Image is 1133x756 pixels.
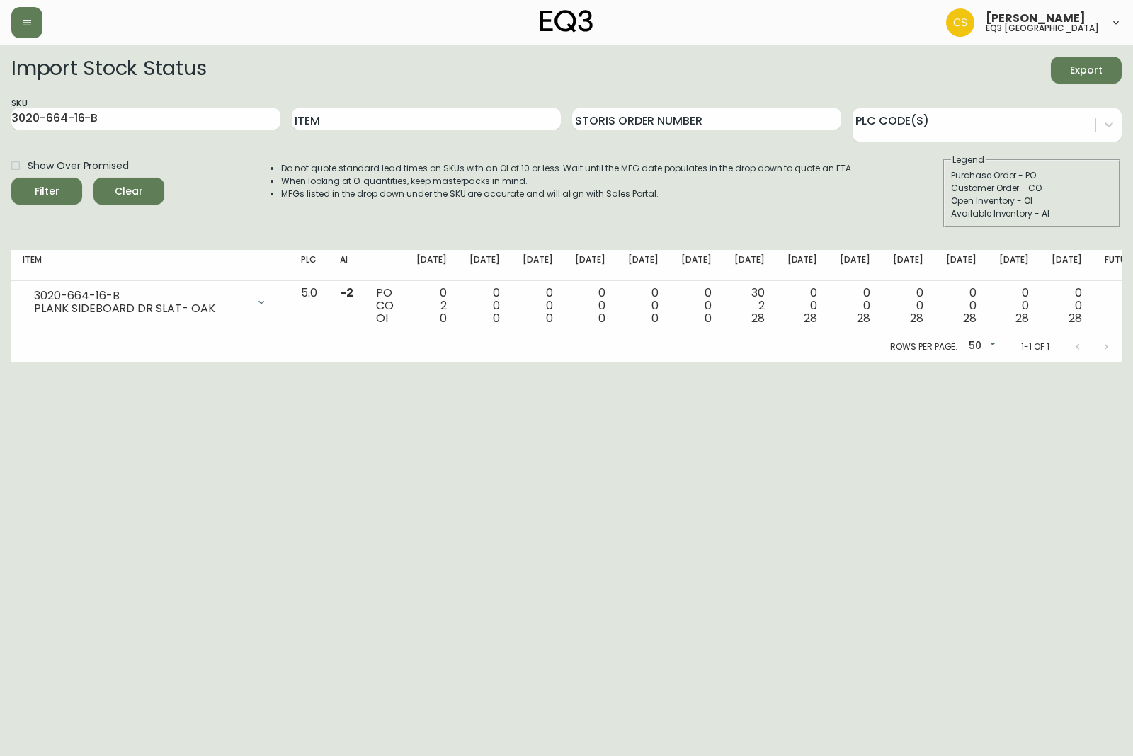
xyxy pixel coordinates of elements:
[882,250,935,281] th: [DATE]
[986,13,1086,24] span: [PERSON_NAME]
[890,340,957,353] p: Rows per page:
[281,162,853,175] li: Do not quote standard lead times on SKUs with an OI of 10 or less. Wait until the MFG date popula...
[776,250,829,281] th: [DATE]
[951,182,1112,195] div: Customer Order - CO
[999,287,1030,325] div: 0 0
[988,250,1041,281] th: [DATE]
[787,287,818,325] div: 0 0
[705,310,712,326] span: 0
[804,310,817,326] span: 28
[1052,287,1082,325] div: 0 0
[963,335,998,358] div: 50
[910,310,923,326] span: 28
[11,57,206,84] h2: Import Stock Status
[290,250,329,281] th: PLC
[416,287,447,325] div: 0 2
[281,175,853,188] li: When looking at OI quantities, keep masterpacks in mind.
[951,195,1112,207] div: Open Inventory - OI
[670,250,723,281] th: [DATE]
[986,24,1099,33] h5: eq3 [GEOGRAPHIC_DATA]
[829,250,882,281] th: [DATE]
[1015,310,1029,326] span: 28
[523,287,553,325] div: 0 0
[575,287,605,325] div: 0 0
[35,183,59,200] div: Filter
[951,154,986,166] legend: Legend
[723,250,776,281] th: [DATE]
[281,188,853,200] li: MFGs listed in the drop down under the SKU are accurate and will align with Sales Portal.
[564,250,617,281] th: [DATE]
[511,250,564,281] th: [DATE]
[651,310,659,326] span: 0
[628,287,659,325] div: 0 0
[34,290,247,302] div: 3020-664-16-B
[840,287,870,325] div: 0 0
[105,183,153,200] span: Clear
[23,287,278,318] div: 3020-664-16-BPLANK SIDEBOARD DR SLAT- OAK
[34,302,247,315] div: PLANK SIDEBOARD DR SLAT- OAK
[28,159,129,173] span: Show Over Promised
[458,250,511,281] th: [DATE]
[93,178,164,205] button: Clear
[1040,250,1093,281] th: [DATE]
[340,285,353,301] span: -2
[1021,340,1049,353] p: 1-1 of 1
[405,250,458,281] th: [DATE]
[493,310,500,326] span: 0
[540,10,593,33] img: logo
[1051,57,1122,84] button: Export
[329,250,365,281] th: AI
[734,287,765,325] div: 30 2
[751,310,765,326] span: 28
[11,178,82,205] button: Filter
[376,310,388,326] span: OI
[935,250,988,281] th: [DATE]
[376,287,394,325] div: PO CO
[1062,62,1110,79] span: Export
[946,8,974,37] img: ed8259e910cb9901c453033fb9623775
[11,250,290,281] th: Item
[469,287,500,325] div: 0 0
[546,310,553,326] span: 0
[893,287,923,325] div: 0 0
[857,310,870,326] span: 28
[951,169,1112,182] div: Purchase Order - PO
[617,250,670,281] th: [DATE]
[440,310,447,326] span: 0
[951,207,1112,220] div: Available Inventory - AI
[290,281,329,331] td: 5.0
[946,287,977,325] div: 0 0
[681,287,712,325] div: 0 0
[1069,310,1082,326] span: 28
[963,310,977,326] span: 28
[598,310,605,326] span: 0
